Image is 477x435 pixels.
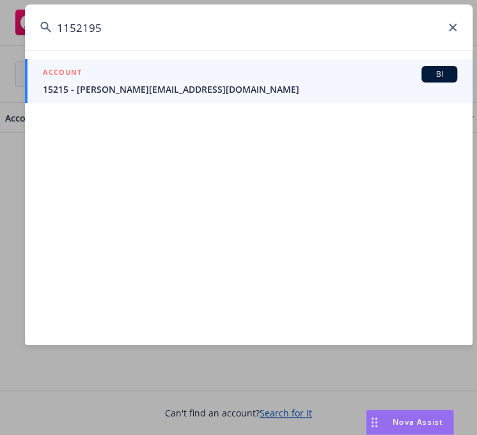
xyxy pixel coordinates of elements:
[366,410,382,434] div: Drag to move
[25,4,473,51] input: Search...
[426,68,452,80] span: BI
[43,66,82,81] h5: ACCOUNT
[25,59,473,103] a: ACCOUNTBI15215 - [PERSON_NAME][EMAIL_ADDRESS][DOMAIN_NAME]
[43,83,457,96] span: 15215 - [PERSON_NAME][EMAIL_ADDRESS][DOMAIN_NAME]
[393,416,443,427] span: Nova Assist
[366,409,454,435] button: Nova Assist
